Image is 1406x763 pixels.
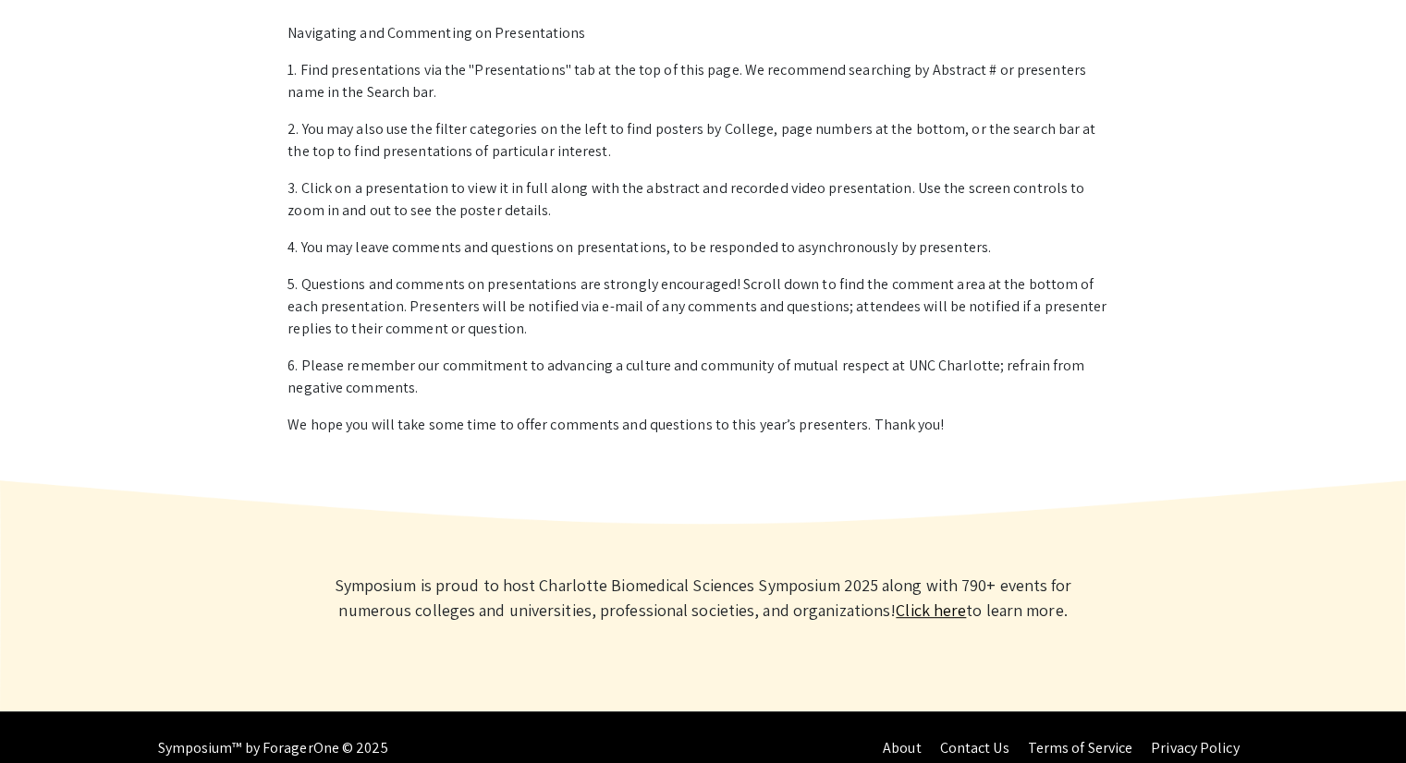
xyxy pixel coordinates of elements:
[939,738,1009,757] a: Contact Us
[287,414,1118,436] p: We hope you will take some time to offer comments and questions to this year’s presenters. Thank ...
[287,59,1118,103] p: 1. Find presentations via the "Presentations" tab at the top of this page. We recommend searching...
[287,177,1118,222] p: 3. Click on a presentation to view it in full along with the abstract and recorded video presenta...
[1027,738,1132,757] a: Terms of Service
[896,599,966,621] a: Learn more about Symposium
[287,273,1118,340] p: 5. Questions and comments on presentations are strongly encouraged! Scroll down to find the comme...
[287,355,1118,399] p: 6. Please remember our commitment to advancing a culture and community of mutual respect at UNC C...
[1151,738,1239,757] a: Privacy Policy
[287,118,1118,163] p: 2. You may also use the filter categories on the left to find posters by College, page numbers at...
[306,573,1101,623] p: Symposium is proud to host Charlotte Biomedical Sciences Symposium 2025 along with 790+ events fo...
[287,22,1118,44] p: Navigating and Commenting on Presentations
[883,738,922,757] a: About
[287,236,1118,259] p: 4. You may leave comments and questions on presentations, to be responded to asynchronously by pr...
[14,680,79,749] iframe: Chat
